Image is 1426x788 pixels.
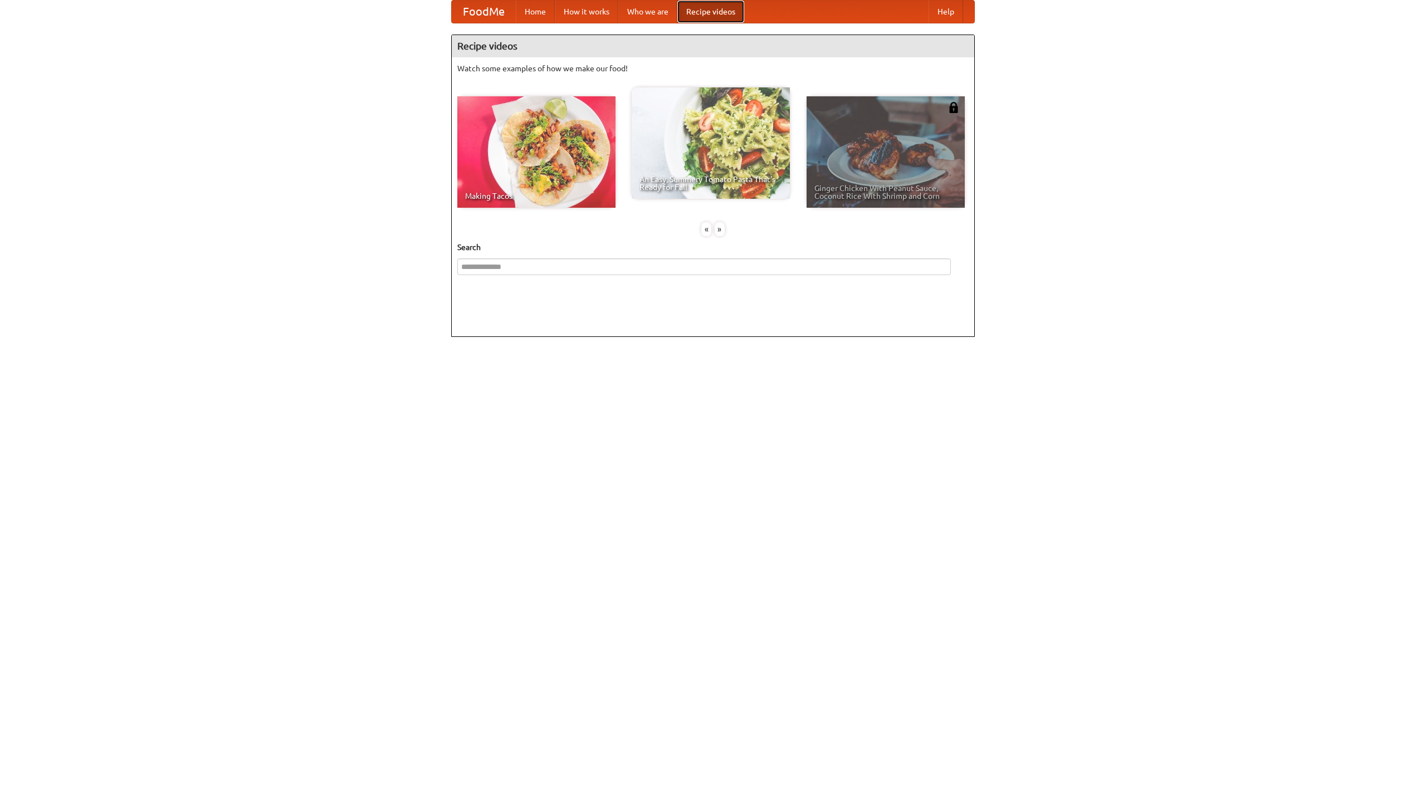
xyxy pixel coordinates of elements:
a: How it works [555,1,618,23]
a: Help [929,1,963,23]
a: Home [516,1,555,23]
div: » [715,222,725,236]
p: Watch some examples of how we make our food! [457,63,969,74]
h5: Search [457,242,969,253]
span: Making Tacos [465,192,608,200]
div: « [701,222,711,236]
img: 483408.png [948,102,959,113]
a: An Easy, Summery Tomato Pasta That's Ready for Fall [632,87,790,199]
a: FoodMe [452,1,516,23]
span: An Easy, Summery Tomato Pasta That's Ready for Fall [639,175,782,191]
a: Who we are [618,1,677,23]
a: Making Tacos [457,96,616,208]
h4: Recipe videos [452,35,974,57]
a: Recipe videos [677,1,744,23]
